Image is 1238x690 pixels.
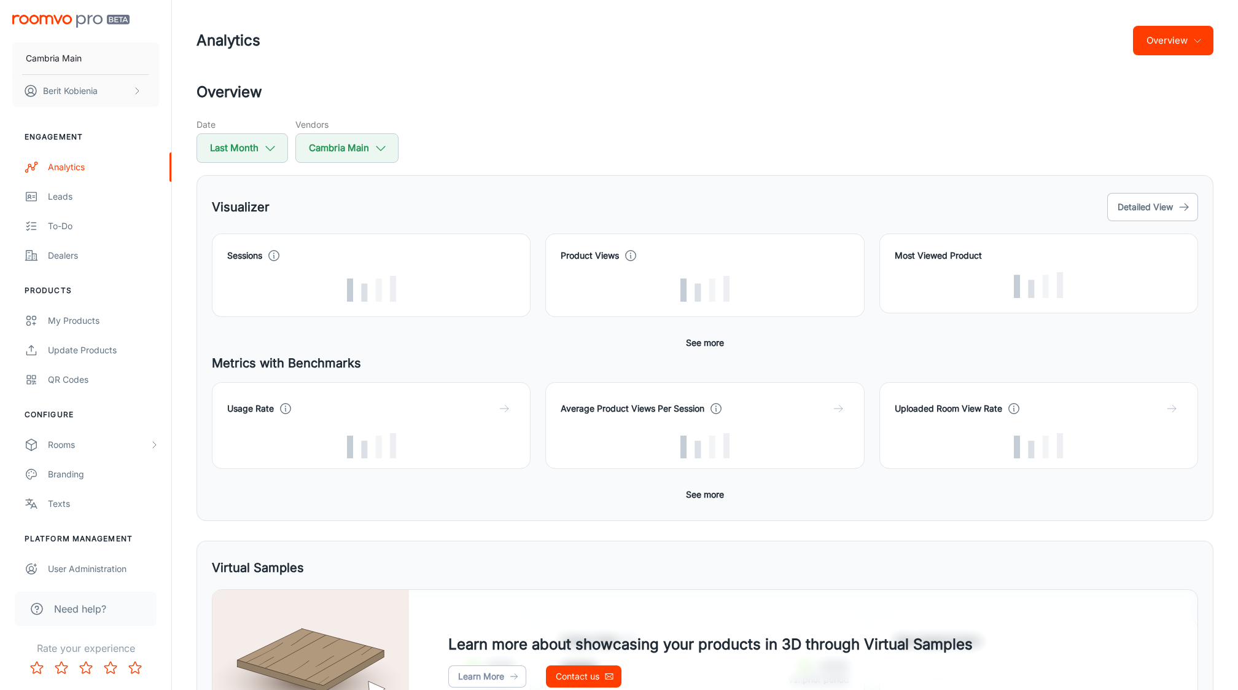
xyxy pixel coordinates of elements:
div: My Products [48,314,159,327]
img: Loading [680,433,730,459]
h5: Metrics with Benchmarks [212,354,1198,372]
button: Detailed View [1107,193,1198,221]
p: Berit Kobienia [43,84,98,98]
h5: Visualizer [212,198,270,216]
p: Cambria Main [26,52,82,65]
button: See more [681,332,729,354]
button: Cambria Main [295,133,399,163]
button: Last Month [197,133,288,163]
div: Rooms [48,438,149,452]
button: See more [681,484,729,506]
img: Loading [347,433,396,459]
div: QR Codes [48,373,159,386]
img: Loading [680,276,730,302]
button: Rate 3 star [74,656,98,680]
span: Need help? [54,602,106,616]
h4: Most Viewed Product [895,249,1183,262]
button: Overview [1133,26,1213,55]
h4: Sessions [227,249,262,262]
div: User Administration [48,562,159,576]
button: Rate 1 star [25,656,49,680]
h5: Date [197,118,288,131]
img: Loading [347,276,396,302]
div: Analytics [48,160,159,174]
h2: Overview [197,81,1213,103]
div: Update Products [48,343,159,357]
h4: Average Product Views Per Session [561,402,704,415]
button: Cambria Main [12,42,159,74]
div: To-do [48,219,159,233]
button: Rate 2 star [49,656,74,680]
h4: Product Views [561,249,619,262]
div: Texts [48,497,159,511]
div: Branding [48,468,159,481]
h5: Virtual Samples [212,559,304,577]
button: Rate 4 star [98,656,123,680]
h4: Uploaded Room View Rate [895,402,1002,415]
p: Rate your experience [10,641,162,656]
h4: Learn more about showcasing your products in 3D through Virtual Samples [448,633,973,656]
button: Rate 5 star [123,656,147,680]
h5: Vendors [295,118,399,131]
img: Loading [1014,433,1063,459]
div: Dealers [48,249,159,262]
a: Contact us [546,665,621,688]
img: Loading [1014,272,1063,298]
div: Leads [48,190,159,203]
a: Learn More [448,665,526,688]
h4: Usage Rate [227,402,274,415]
h1: Analytics [197,29,260,52]
img: Roomvo PRO Beta [12,15,130,28]
button: Berit Kobienia [12,75,159,107]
